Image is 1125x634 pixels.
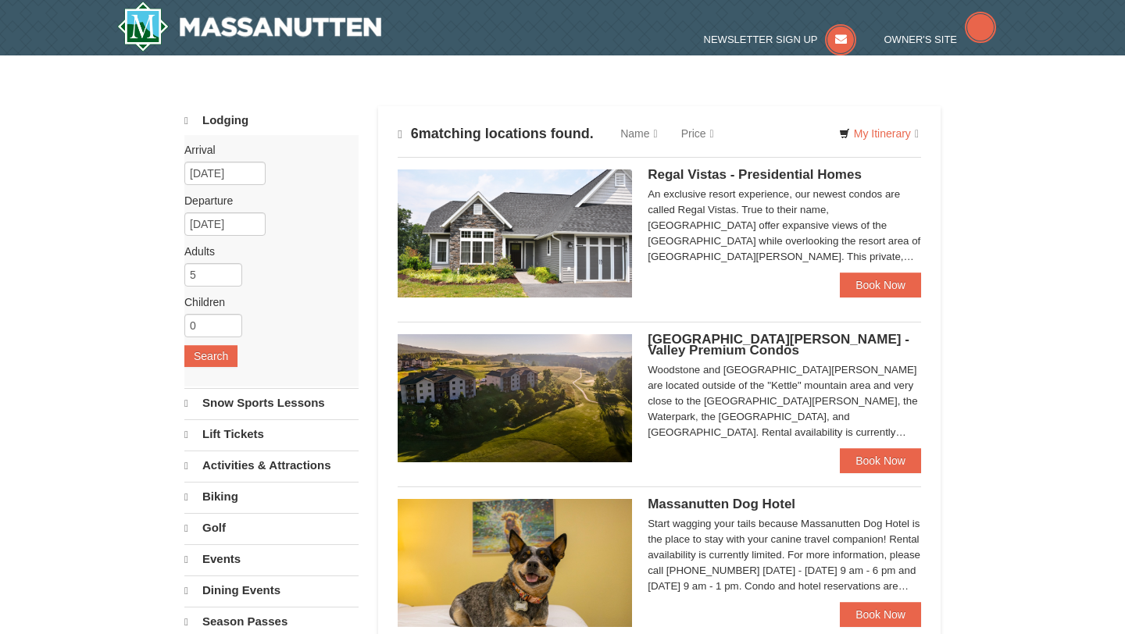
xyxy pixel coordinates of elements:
[184,345,237,367] button: Search
[184,142,347,158] label: Arrival
[184,482,359,511] a: Biking
[648,516,921,594] div: Start wagging your tails because Massanutten Dog Hotel is the place to stay with your canine trav...
[117,2,381,52] a: Massanutten Resort
[840,602,921,627] a: Book Now
[184,575,359,605] a: Dining Events
[648,497,795,511] span: Massanutten Dog Hotel
[840,448,921,473] a: Book Now
[648,362,921,440] div: Woodstone and [GEOGRAPHIC_DATA][PERSON_NAME] are located outside of the "Kettle" mountain area an...
[648,167,862,182] span: Regal Vistas - Presidential Homes
[670,118,726,149] a: Price
[609,118,669,149] a: Name
[184,244,347,259] label: Adults
[648,332,909,358] span: [GEOGRAPHIC_DATA][PERSON_NAME] - Valley Premium Condos
[398,126,594,142] h4: matching locations found.
[398,169,632,297] img: 19218991-1-902409a9.jpg
[117,2,381,52] img: Massanutten Resort Logo
[840,272,921,297] a: Book Now
[184,513,359,543] a: Golf
[704,34,818,45] span: Newsletter Sign Up
[884,34,997,45] a: Owner's Site
[829,122,929,145] a: My Itinerary
[398,334,632,462] img: 19219041-4-ec11c166.jpg
[184,106,359,135] a: Lodging
[184,419,359,449] a: Lift Tickets
[648,187,921,265] div: An exclusive resort experience, our newest condos are called Regal Vistas. True to their name, [G...
[398,499,632,627] img: 27428181-5-81c892a3.jpg
[184,193,347,208] label: Departure
[184,388,359,418] a: Snow Sports Lessons
[184,294,347,310] label: Children
[184,544,359,574] a: Events
[884,34,958,45] span: Owner's Site
[184,451,359,480] a: Activities & Attractions
[411,126,419,141] span: 6
[704,34,857,45] a: Newsletter Sign Up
